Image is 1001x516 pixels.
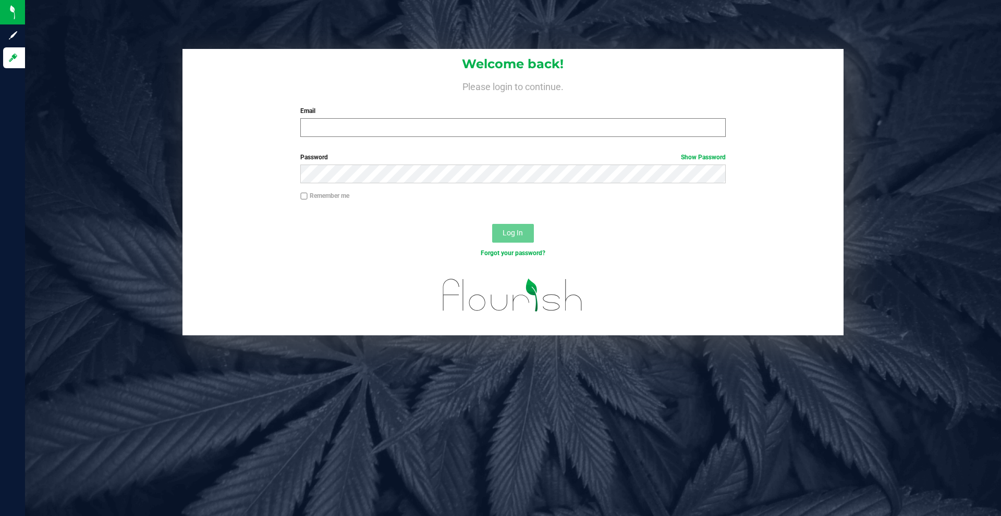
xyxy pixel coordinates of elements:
[430,269,595,322] img: flourish_logo.svg
[492,224,534,243] button: Log In
[503,229,523,237] span: Log In
[481,249,545,257] a: Forgot your password?
[8,53,18,63] inline-svg: Log in
[182,79,844,92] h4: Please login to continue.
[300,106,725,116] label: Email
[300,191,349,200] label: Remember me
[300,193,308,200] input: Remember me
[8,30,18,41] inline-svg: Sign up
[300,154,328,161] span: Password
[681,154,726,161] a: Show Password
[182,57,844,71] h1: Welcome back!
